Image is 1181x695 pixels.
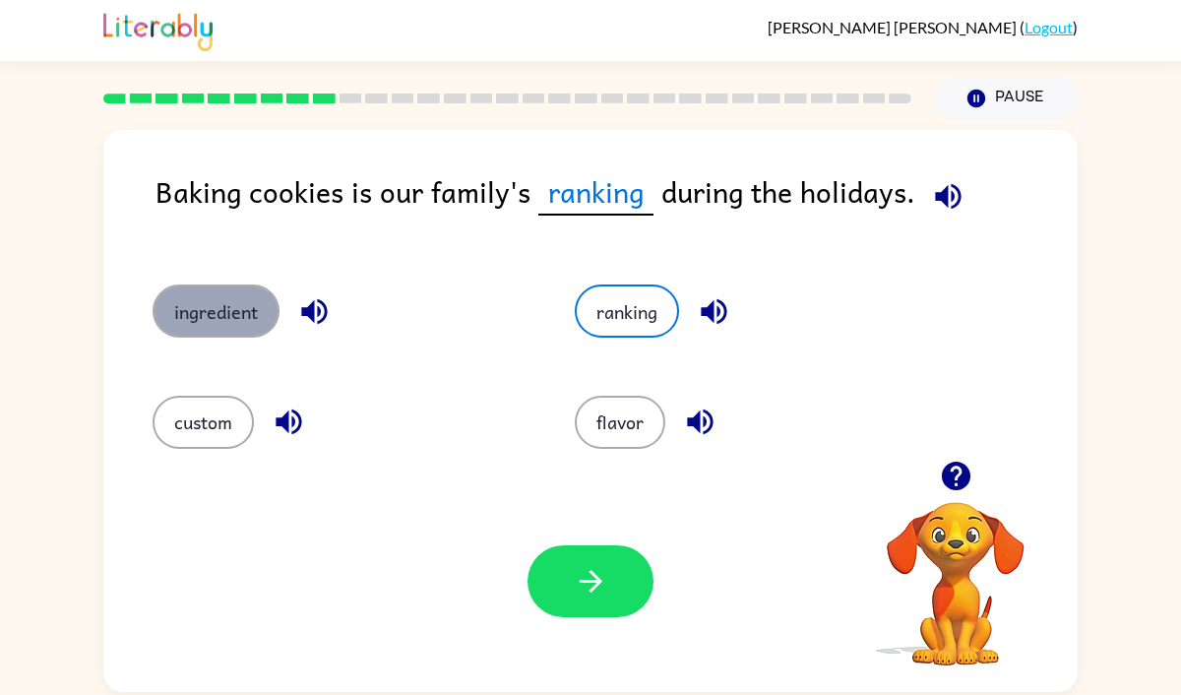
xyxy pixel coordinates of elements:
[768,18,1020,36] span: [PERSON_NAME] [PERSON_NAME]
[1025,18,1073,36] a: Logout
[153,396,254,449] button: custom
[768,18,1078,36] div: ( )
[935,76,1078,121] button: Pause
[155,169,1078,245] div: Baking cookies is our family's during the holidays.
[857,472,1054,668] video: Your browser must support playing .mp4 files to use Literably. Please try using another browser.
[575,284,679,338] button: ranking
[538,169,653,216] span: ranking
[575,396,665,449] button: flavor
[153,284,280,338] button: ingredient
[103,8,213,51] img: Literably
